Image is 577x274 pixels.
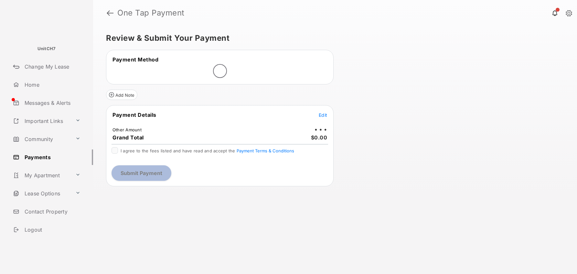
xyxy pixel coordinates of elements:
p: UnitCH7 [37,46,56,52]
span: Payment Details [112,112,156,118]
span: Grand Total [112,134,144,141]
a: Payments [10,149,93,165]
a: Logout [10,222,93,237]
span: $0.00 [311,134,327,141]
td: Other Amount [112,127,142,133]
button: I agree to the fees listed and have read and accept the [237,148,294,153]
h5: Review & Submit Your Payment [106,34,559,42]
strong: One Tap Payment [117,9,185,17]
a: Community [10,131,73,147]
button: Add Note [106,90,137,100]
a: Home [10,77,93,93]
span: I agree to the fees listed and have read and accept the [121,148,294,153]
a: Change My Lease [10,59,93,74]
button: Submit Payment [112,165,171,181]
a: Messages & Alerts [10,95,93,111]
span: Payment Method [112,56,158,63]
a: Contact Property [10,204,93,219]
a: My Apartment [10,168,73,183]
a: Important Links [10,113,73,129]
button: Edit [319,112,327,118]
a: Lease Options [10,186,73,201]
